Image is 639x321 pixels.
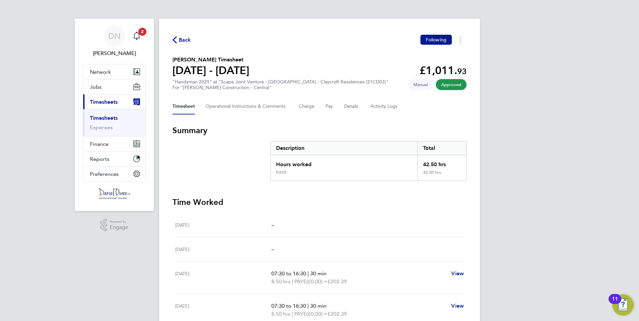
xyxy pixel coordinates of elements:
[306,311,328,317] span: (£0.00) =
[138,28,146,36] span: 2
[612,294,634,316] button: Open Resource Center, 11 new notifications
[83,94,145,109] button: Timesheets
[419,64,467,77] app-decimal: £1,011.
[172,125,467,136] h3: Summary
[326,98,334,114] button: Pay
[370,98,398,114] button: Activity Logs
[83,188,146,199] a: Go to home page
[175,221,271,229] div: [DATE]
[328,278,347,285] span: £202.39
[344,98,360,114] button: Details
[294,278,306,286] span: PAYE
[307,270,309,277] span: |
[292,311,293,317] span: |
[455,35,467,45] button: Timesheets Menu
[83,49,146,57] span: Danielle Nail
[612,299,618,308] div: 11
[172,56,249,64] h2: [PERSON_NAME] Timesheet
[417,170,466,181] div: 42.50 hrs
[90,69,111,75] span: Network
[271,278,290,285] span: 8.50 hrs
[83,151,145,166] button: Reports
[451,303,464,309] span: View
[307,303,309,309] span: |
[175,302,271,318] div: [DATE]
[310,270,327,277] span: 30 min
[90,124,113,130] a: Expenses
[98,188,131,199] img: danielowen-logo-retina.png
[271,246,274,252] span: –
[90,141,109,147] span: Finance
[271,141,417,155] div: Description
[179,36,191,44] span: Back
[175,270,271,286] div: [DATE]
[172,36,191,44] button: Back
[408,79,433,90] span: This timesheet was manually created.
[271,222,274,228] span: –
[175,245,271,253] div: [DATE]
[271,303,306,309] span: 07:30 to 16:30
[451,270,464,277] span: View
[328,311,347,317] span: £202.39
[83,167,145,181] button: Preferences
[90,156,109,162] span: Reports
[172,79,388,90] div: "Handyman 2025" at "Scape Joint Venture - [GEOGRAPHIC_DATA] - Claycroft Residences (21CD03)"
[451,302,464,310] a: View
[417,155,466,170] div: 42.50 hrs
[110,225,128,230] span: Engage
[100,219,129,232] a: Powered byEngage
[172,98,195,114] button: Timesheet
[310,303,327,309] span: 30 min
[90,171,119,177] span: Preferences
[292,278,293,285] span: |
[457,66,467,76] span: 93
[306,278,328,285] span: (£0.00) =
[299,98,315,114] button: Charge
[110,219,128,225] span: Powered by
[276,170,287,175] div: PAYE
[172,85,388,90] div: For "[PERSON_NAME] Construction - Central"
[417,141,466,155] div: Total
[83,109,145,136] div: Timesheets
[172,64,249,77] h1: [DATE] - [DATE]
[451,270,464,278] a: View
[270,141,467,181] div: Summary
[130,25,143,47] a: 2
[108,32,121,40] span: DN
[90,115,118,121] a: Timesheets
[271,155,417,170] div: Hours worked
[172,197,467,208] h3: Time Worked
[426,37,446,43] span: Following
[83,25,146,57] a: DN[PERSON_NAME]
[420,35,452,45] button: Following
[436,79,467,90] span: This timesheet has been approved.
[206,98,288,114] button: Operational Instructions & Comments
[83,79,145,94] button: Jobs
[90,99,118,105] span: Timesheets
[83,136,145,151] button: Finance
[271,270,306,277] span: 07:30 to 16:30
[294,310,306,318] span: PAYE
[75,19,154,211] nav: Main navigation
[271,311,290,317] span: 8.50 hrs
[83,64,145,79] button: Network
[90,84,102,90] span: Jobs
